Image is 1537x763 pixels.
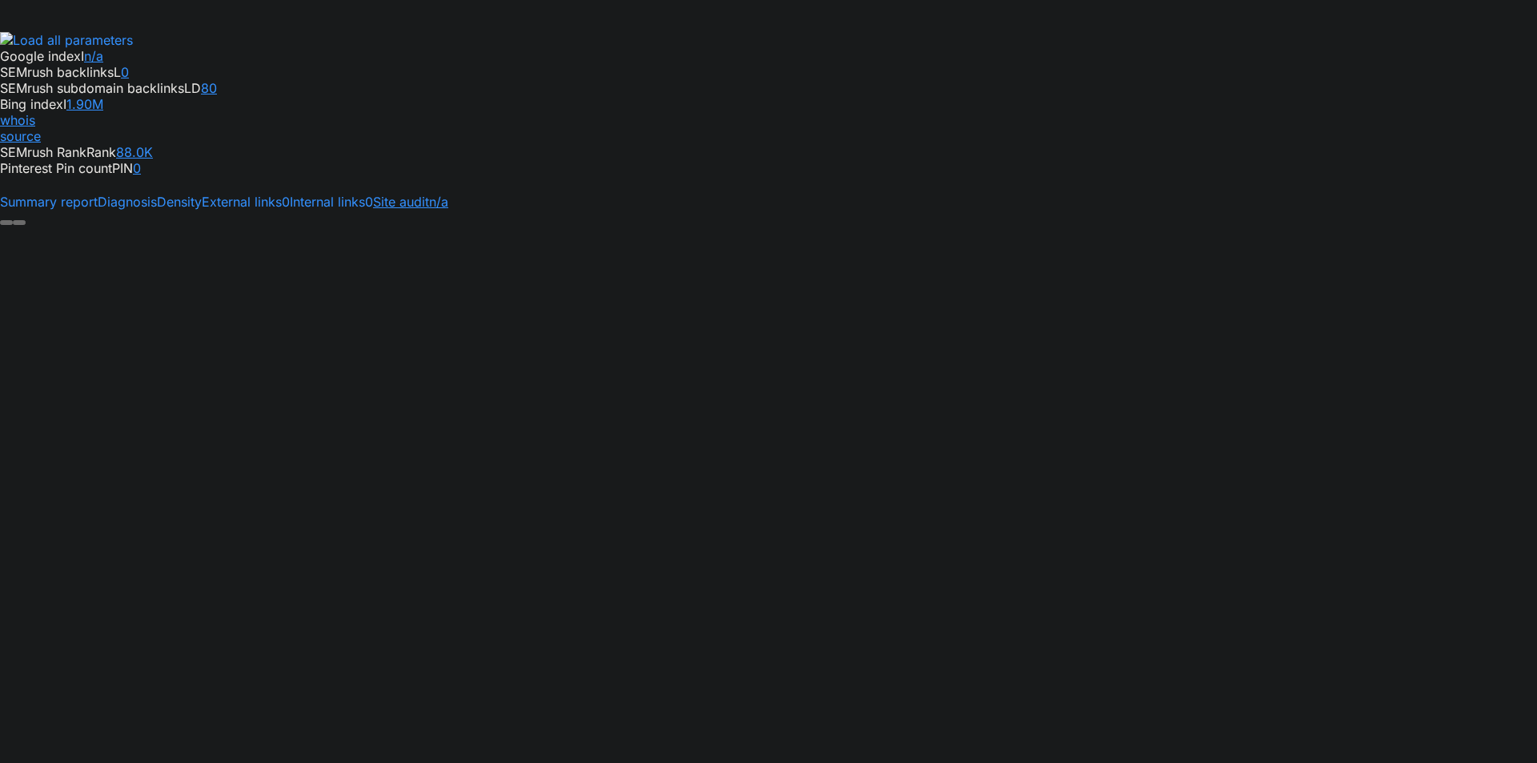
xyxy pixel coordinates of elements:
[98,194,157,210] span: Diagnosis
[184,80,201,96] span: LD
[365,194,373,210] span: 0
[202,194,282,210] span: External links
[201,80,217,96] a: 80
[121,64,129,80] a: 0
[81,48,84,64] span: I
[290,194,365,210] span: Internal links
[116,144,153,160] a: 88.0K
[13,220,26,225] button: Configure panel
[157,194,202,210] span: Density
[112,160,133,176] span: PIN
[86,144,116,160] span: Rank
[133,160,141,176] a: 0
[373,194,429,210] span: Site audit
[63,96,66,112] span: I
[114,64,121,80] span: L
[13,32,133,48] span: Load all parameters
[66,96,103,112] a: 1.90M
[84,48,103,64] a: n/a
[373,194,448,210] a: Site auditn/a
[282,194,290,210] span: 0
[429,194,448,210] span: n/a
